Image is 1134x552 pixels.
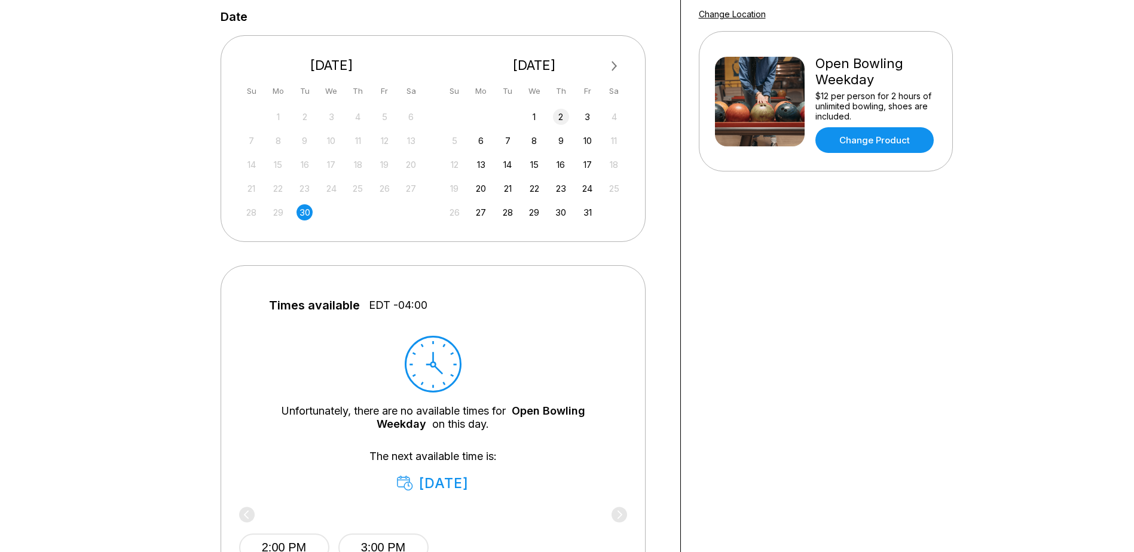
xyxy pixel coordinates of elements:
[270,157,286,173] div: Not available Monday, September 15th, 2025
[447,157,463,173] div: Not available Sunday, October 12th, 2025
[350,180,366,197] div: Not available Thursday, September 25th, 2025
[243,83,259,99] div: Su
[403,109,419,125] div: Not available Saturday, September 6th, 2025
[377,180,393,197] div: Not available Friday, September 26th, 2025
[473,133,489,149] div: Choose Monday, October 6th, 2025
[447,204,463,220] div: Not available Sunday, October 26th, 2025
[377,157,393,173] div: Not available Friday, September 19th, 2025
[445,108,624,220] div: month 2025-10
[350,83,366,99] div: Th
[297,204,313,220] div: Choose Tuesday, September 30th, 2025
[270,180,286,197] div: Not available Monday, September 22nd, 2025
[815,127,934,153] a: Change Product
[553,157,569,173] div: Choose Thursday, October 16th, 2025
[297,180,313,197] div: Not available Tuesday, September 23rd, 2025
[526,83,542,99] div: We
[270,83,286,99] div: Mo
[473,180,489,197] div: Choose Monday, October 20th, 2025
[323,83,340,99] div: We
[699,9,766,19] a: Change Location
[350,157,366,173] div: Not available Thursday, September 18th, 2025
[242,108,421,220] div: month 2025-09
[606,133,622,149] div: Not available Saturday, October 11th, 2025
[606,180,622,197] div: Not available Saturday, October 25th, 2025
[526,180,542,197] div: Choose Wednesday, October 22nd, 2025
[579,109,595,125] div: Choose Friday, October 3rd, 2025
[579,83,595,99] div: Fr
[473,83,489,99] div: Mo
[297,109,313,125] div: Not available Tuesday, September 2nd, 2025
[350,133,366,149] div: Not available Thursday, September 11th, 2025
[397,475,469,492] div: [DATE]
[553,133,569,149] div: Choose Thursday, October 9th, 2025
[403,157,419,173] div: Not available Saturday, September 20th, 2025
[239,57,424,73] div: [DATE]
[323,133,340,149] div: Not available Wednesday, September 10th, 2025
[526,109,542,125] div: Choose Wednesday, October 1st, 2025
[473,157,489,173] div: Choose Monday, October 13th, 2025
[297,83,313,99] div: Tu
[579,204,595,220] div: Choose Friday, October 31st, 2025
[270,109,286,125] div: Not available Monday, September 1st, 2025
[606,157,622,173] div: Not available Saturday, October 18th, 2025
[606,109,622,125] div: Not available Saturday, October 4th, 2025
[579,157,595,173] div: Choose Friday, October 17th, 2025
[403,180,419,197] div: Not available Saturday, September 27th, 2025
[377,83,393,99] div: Fr
[526,157,542,173] div: Choose Wednesday, October 15th, 2025
[270,133,286,149] div: Not available Monday, September 8th, 2025
[553,83,569,99] div: Th
[369,299,427,312] span: EDT -04:00
[297,133,313,149] div: Not available Tuesday, September 9th, 2025
[270,204,286,220] div: Not available Monday, September 29th, 2025
[403,133,419,149] div: Not available Saturday, September 13th, 2025
[243,180,259,197] div: Not available Sunday, September 21st, 2025
[350,109,366,125] div: Not available Thursday, September 4th, 2025
[815,56,937,88] div: Open Bowling Weekday
[447,83,463,99] div: Su
[500,180,516,197] div: Choose Tuesday, October 21st, 2025
[257,450,609,492] div: The next available time is:
[526,133,542,149] div: Choose Wednesday, October 8th, 2025
[269,299,360,312] span: Times available
[500,133,516,149] div: Choose Tuesday, October 7th, 2025
[447,133,463,149] div: Not available Sunday, October 5th, 2025
[323,157,340,173] div: Not available Wednesday, September 17th, 2025
[447,180,463,197] div: Not available Sunday, October 19th, 2025
[257,404,609,431] div: Unfortunately, there are no available times for on this day.
[606,83,622,99] div: Sa
[403,83,419,99] div: Sa
[323,180,340,197] div: Not available Wednesday, September 24th, 2025
[377,109,393,125] div: Not available Friday, September 5th, 2025
[579,180,595,197] div: Choose Friday, October 24th, 2025
[605,57,624,76] button: Next Month
[297,157,313,173] div: Not available Tuesday, September 16th, 2025
[500,204,516,220] div: Choose Tuesday, October 28th, 2025
[473,204,489,220] div: Choose Monday, October 27th, 2025
[377,133,393,149] div: Not available Friday, September 12th, 2025
[500,157,516,173] div: Choose Tuesday, October 14th, 2025
[243,204,259,220] div: Not available Sunday, September 28th, 2025
[323,109,340,125] div: Not available Wednesday, September 3rd, 2025
[553,204,569,220] div: Choose Thursday, October 30th, 2025
[579,133,595,149] div: Choose Friday, October 10th, 2025
[243,133,259,149] div: Not available Sunday, September 7th, 2025
[221,10,247,23] label: Date
[715,57,805,146] img: Open Bowling Weekday
[500,83,516,99] div: Tu
[243,157,259,173] div: Not available Sunday, September 14th, 2025
[442,57,627,73] div: [DATE]
[553,180,569,197] div: Choose Thursday, October 23rd, 2025
[553,109,569,125] div: Choose Thursday, October 2nd, 2025
[815,91,937,121] div: $12 per person for 2 hours of unlimited bowling, shoes are included.
[526,204,542,220] div: Choose Wednesday, October 29th, 2025
[377,404,585,430] a: Open Bowling Weekday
